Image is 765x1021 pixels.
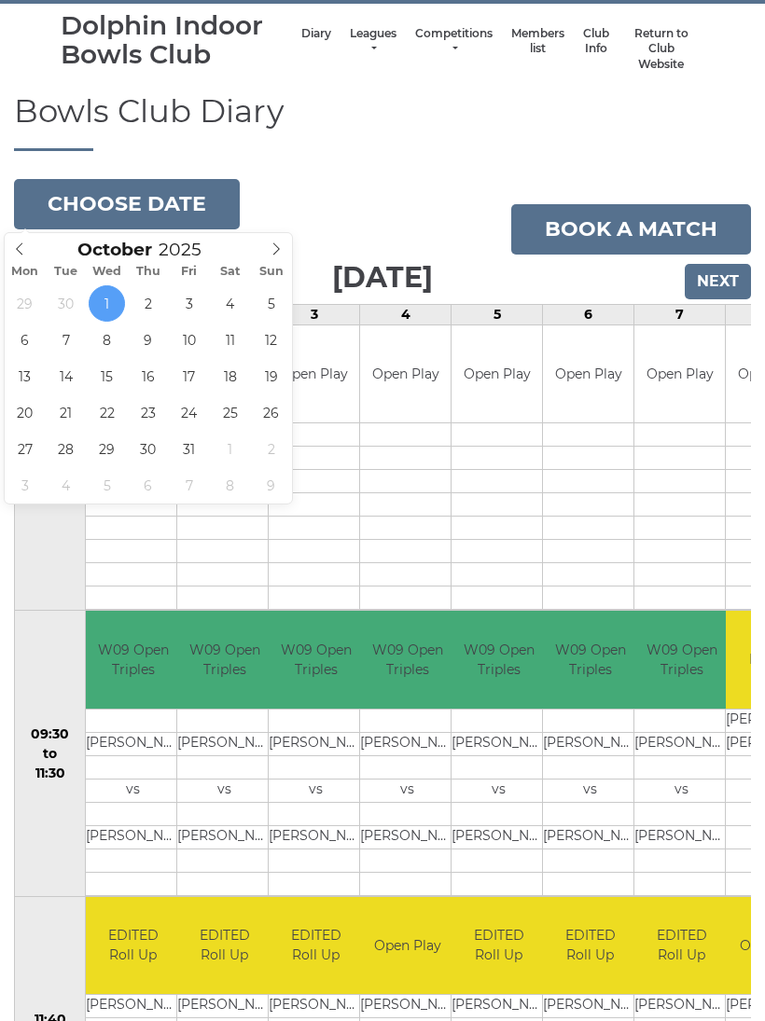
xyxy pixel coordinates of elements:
td: [PERSON_NAME] [452,995,546,1018]
span: November 4, 2025 [48,467,84,504]
td: EDITED Roll Up [86,897,180,995]
td: vs [177,779,271,802]
td: W09 Open Triples [452,611,546,709]
span: September 30, 2025 [48,285,84,322]
a: Club Info [583,26,609,57]
span: Scroll to increment [77,241,152,259]
td: EDITED Roll Up [452,897,546,995]
span: October 30, 2025 [130,431,166,467]
span: October 12, 2025 [253,322,289,358]
td: [PERSON_NAME] [634,732,729,755]
td: vs [360,779,454,802]
td: [PERSON_NAME] [177,995,271,1018]
td: [PERSON_NAME] [543,732,637,755]
span: October 23, 2025 [130,394,166,431]
span: October 7, 2025 [48,322,84,358]
span: October 10, 2025 [171,322,207,358]
td: [PERSON_NAME] [177,732,271,755]
td: 3 [269,304,360,324]
a: Diary [301,26,331,42]
td: [PERSON_NAME] [269,825,363,849]
span: October 20, 2025 [7,394,43,431]
span: October 14, 2025 [48,358,84,394]
span: October 5, 2025 [253,285,289,322]
td: EDITED Roll Up [634,897,729,995]
span: Wed [87,266,128,278]
span: November 5, 2025 [89,467,125,504]
div: Dolphin Indoor Bowls Club [61,11,292,69]
span: November 8, 2025 [212,467,248,504]
span: October 3, 2025 [171,285,207,322]
span: November 1, 2025 [212,431,248,467]
td: W09 Open Triples [360,611,454,709]
span: Fri [169,266,210,278]
span: September 29, 2025 [7,285,43,322]
td: vs [543,779,637,802]
td: [PERSON_NAME] [86,732,180,755]
input: Scroll to increment [152,239,225,260]
span: October 11, 2025 [212,322,248,358]
span: October 15, 2025 [89,358,125,394]
span: October 24, 2025 [171,394,207,431]
td: [PERSON_NAME] [634,825,729,849]
span: Tue [46,266,87,278]
span: October 25, 2025 [212,394,248,431]
td: W09 Open Triples [86,611,180,709]
td: [PERSON_NAME] [543,995,637,1018]
td: Open Play [634,325,725,423]
span: October 2, 2025 [130,285,166,322]
a: Leagues [350,26,396,57]
span: November 6, 2025 [130,467,166,504]
a: Members list [511,26,564,57]
td: 5 [452,304,543,324]
a: Competitions [415,26,493,57]
td: EDITED Roll Up [543,897,637,995]
span: October 26, 2025 [253,394,289,431]
span: October 29, 2025 [89,431,125,467]
td: [PERSON_NAME] [86,995,180,1018]
span: Sun [251,266,292,278]
td: [PERSON_NAME] [360,825,454,849]
span: October 18, 2025 [212,358,248,394]
td: vs [634,779,729,802]
span: October 16, 2025 [130,358,166,394]
span: Thu [128,266,169,278]
span: October 17, 2025 [171,358,207,394]
td: vs [86,779,180,802]
td: vs [269,779,363,802]
td: Open Play [543,325,633,423]
span: October 9, 2025 [130,322,166,358]
span: October 6, 2025 [7,322,43,358]
span: October 8, 2025 [89,322,125,358]
span: October 22, 2025 [89,394,125,431]
span: October 13, 2025 [7,358,43,394]
td: W09 Open Triples [634,611,729,709]
a: Book a match [511,204,751,255]
td: W09 Open Triples [269,611,363,709]
td: [PERSON_NAME] [86,825,180,849]
td: [PERSON_NAME] [452,825,546,849]
td: [PERSON_NAME] [269,732,363,755]
td: vs [452,779,546,802]
span: October 1, 2025 [89,285,125,322]
span: October 28, 2025 [48,431,84,467]
input: Next [685,264,751,299]
span: October 19, 2025 [253,358,289,394]
span: October 31, 2025 [171,431,207,467]
td: [PERSON_NAME] [543,825,637,849]
td: [PERSON_NAME] [360,995,454,1018]
span: Sat [210,266,251,278]
td: 09:30 to 11:30 [15,611,86,897]
button: Choose date [14,179,240,229]
a: Return to Club Website [628,26,695,73]
td: Open Play [269,325,359,423]
td: [PERSON_NAME] [452,732,546,755]
td: Open Play [360,325,451,423]
td: Open Play [360,897,454,995]
span: October 21, 2025 [48,394,84,431]
span: November 3, 2025 [7,467,43,504]
td: W09 Open Triples [177,611,271,709]
td: 6 [543,304,634,324]
td: [PERSON_NAME] [177,825,271,849]
span: November 9, 2025 [253,467,289,504]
